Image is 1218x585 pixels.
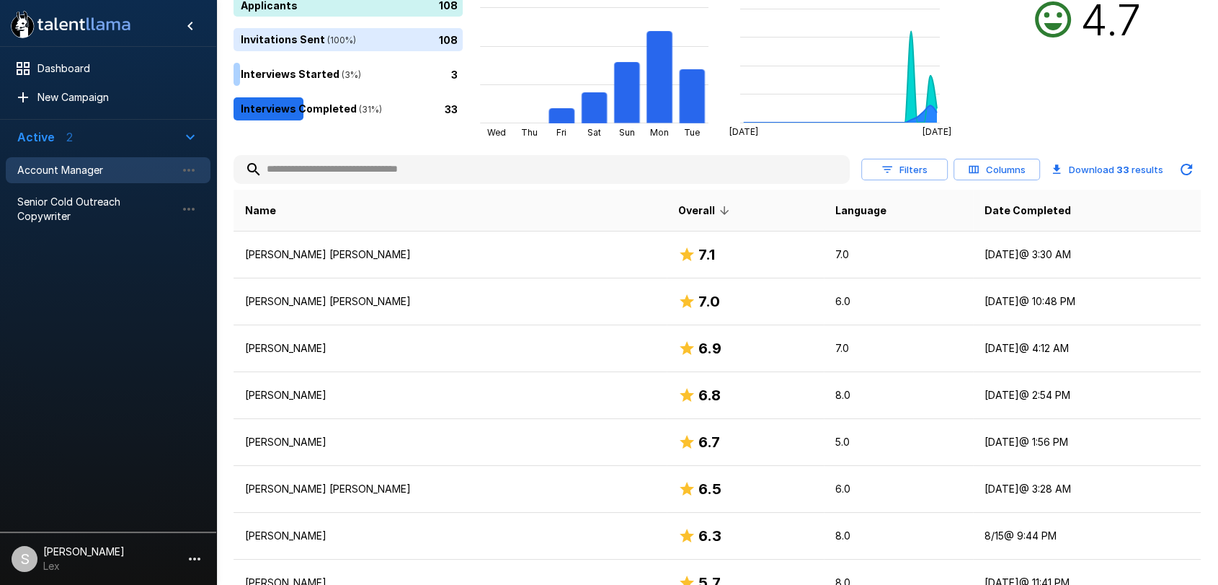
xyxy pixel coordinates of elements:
span: Language [835,202,886,219]
p: 7.0 [835,341,961,356]
p: 6.0 [835,482,961,496]
tspan: Mon [650,127,669,138]
p: 7.0 [835,247,961,262]
tspan: Tue [684,127,700,138]
td: [DATE] @ 1:56 PM [973,419,1201,466]
tspan: Sat [587,127,601,138]
p: [PERSON_NAME] [245,341,655,356]
b: 33 [1116,164,1129,175]
td: [DATE] @ 3:28 AM [973,466,1201,513]
p: 33 [445,101,458,116]
button: Filters [861,159,948,181]
h6: 6.8 [698,384,721,407]
p: [PERSON_NAME] [PERSON_NAME] [245,247,655,262]
h6: 6.9 [698,337,721,360]
tspan: [DATE] [729,126,758,137]
td: [DATE] @ 3:30 AM [973,232,1201,278]
tspan: [DATE] [923,126,951,137]
button: Download 33 results [1046,155,1169,184]
tspan: Fri [556,127,566,138]
td: [DATE] @ 10:48 PM [973,278,1201,325]
tspan: Wed [486,127,505,138]
span: Name [245,202,276,219]
p: 3 [451,66,458,82]
tspan: Thu [520,127,537,138]
button: Updated Today - 8:54 AM [1172,155,1201,184]
p: 108 [439,32,458,47]
p: [PERSON_NAME] [245,388,655,403]
p: [PERSON_NAME] [PERSON_NAME] [245,294,655,309]
p: 8.0 [835,529,961,543]
button: Columns [953,159,1040,181]
p: 6.0 [835,294,961,309]
h6: 7.1 [698,243,715,266]
p: 8.0 [835,388,961,403]
p: [PERSON_NAME] [245,529,655,543]
span: Date Completed [984,202,1071,219]
h6: 6.5 [698,478,721,501]
h6: 7.0 [698,290,720,313]
p: 5.0 [835,435,961,449]
tspan: Sun [619,127,635,138]
h6: 6.3 [698,524,721,547]
span: Overall [678,202,734,219]
td: 8/15 @ 9:44 PM [973,513,1201,560]
td: [DATE] @ 4:12 AM [973,325,1201,372]
p: [PERSON_NAME] [PERSON_NAME] [245,482,655,496]
p: [PERSON_NAME] [245,435,655,449]
h6: 6.7 [698,431,720,454]
td: [DATE] @ 2:54 PM [973,372,1201,419]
